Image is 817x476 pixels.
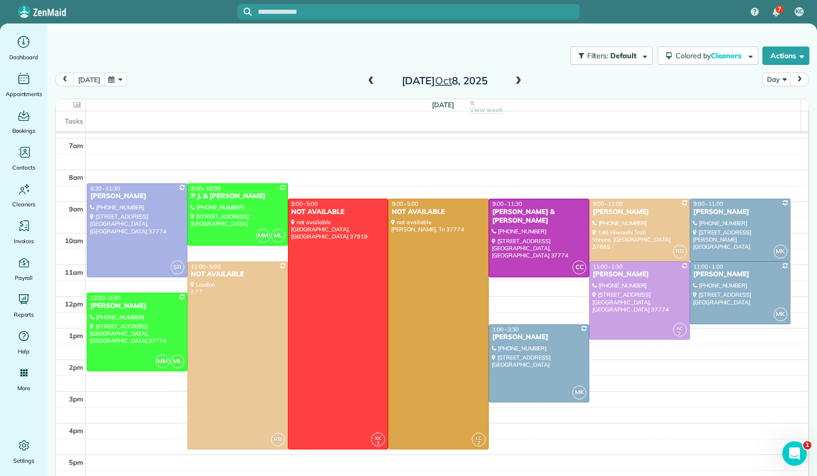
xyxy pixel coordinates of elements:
[587,51,609,60] span: Filters:
[796,8,803,16] span: KC
[492,208,586,225] div: [PERSON_NAME] & [PERSON_NAME]
[492,333,586,342] div: [PERSON_NAME]
[14,236,34,246] span: Invoices
[69,426,83,435] span: 4pm
[55,73,75,86] button: prev
[15,273,33,283] span: Payroll
[762,73,790,86] button: Day
[782,441,807,466] iframe: Intercom live chat
[69,331,83,340] span: 1pm
[790,73,809,86] button: next
[472,438,485,448] small: 2
[572,386,586,399] span: MK
[693,200,723,207] span: 9:00 - 11:00
[610,51,637,60] span: Default
[69,173,83,181] span: 8am
[372,438,385,448] small: 1
[6,89,42,99] span: Appointments
[191,263,221,270] span: 11:00 - 5:00
[69,395,83,403] span: 3pm
[4,181,43,209] a: Cleaners
[65,268,83,276] span: 11am
[190,192,285,201] div: P J. & [PERSON_NAME]
[69,363,83,371] span: 2pm
[90,185,120,192] span: 8:30 - 11:30
[271,229,285,243] span: ML
[778,5,781,13] span: 7
[4,70,43,99] a: Appointments
[572,260,586,274] span: CC
[256,229,270,243] span: MM
[4,254,43,283] a: Payroll
[12,162,35,173] span: Contacts
[171,354,184,368] span: ML
[65,300,83,308] span: 12pm
[244,8,252,16] svg: Focus search
[592,270,687,279] div: [PERSON_NAME]
[774,245,787,258] span: MK
[4,107,43,136] a: Bookings
[17,383,30,393] span: More
[12,126,36,136] span: Bookings
[271,433,285,446] span: RB
[593,263,622,270] span: 11:00 - 1:30
[765,1,787,23] div: 7 unread notifications
[391,208,486,217] div: NOT AVAILABLE
[435,74,452,87] span: Oct
[90,294,120,301] span: 12:00 - 2:30
[676,51,745,60] span: Colored by
[658,46,758,65] button: Colored byCleaners
[470,106,502,114] span: View week
[237,8,252,16] button: Focus search
[711,51,743,60] span: Cleaners
[381,75,509,86] h2: [DATE] 8, 2025
[4,291,43,320] a: Reports
[14,310,34,320] span: Reports
[693,270,787,279] div: [PERSON_NAME]
[74,73,104,86] button: [DATE]
[13,456,35,466] span: Settings
[570,46,653,65] button: Filters: Default
[69,458,83,466] span: 5pm
[4,328,43,356] a: Help
[69,141,83,150] span: 7am
[292,200,318,207] span: 9:00 - 5:00
[4,437,43,466] a: Settings
[693,208,787,217] div: [PERSON_NAME]
[677,325,683,331] span: AC
[375,435,381,441] span: KC
[774,307,787,321] span: MK
[69,205,83,213] span: 9am
[171,260,184,274] span: SR
[673,245,687,258] span: RB
[432,101,454,109] span: [DATE]
[90,192,184,201] div: [PERSON_NAME]
[492,200,522,207] span: 9:00 - 11:30
[803,441,811,449] span: 1
[592,208,687,217] div: [PERSON_NAME]
[9,52,38,62] span: Dashboard
[4,144,43,173] a: Contacts
[593,200,622,207] span: 9:00 - 11:00
[191,185,221,192] span: 8:30 - 10:30
[762,46,809,65] button: Actions
[18,346,30,356] span: Help
[4,34,43,62] a: Dashboard
[65,236,83,245] span: 10am
[565,46,653,65] a: Filters: Default
[392,200,418,207] span: 9:00 - 5:00
[4,218,43,246] a: Invoices
[291,208,386,217] div: NOT AVAILABLE
[190,270,285,279] div: NOT AVAILABLE
[693,263,723,270] span: 11:00 - 1:00
[65,117,83,125] span: Tasks
[492,326,519,333] span: 1:00 - 3:30
[476,435,482,441] span: LC
[12,199,35,209] span: Cleaners
[156,354,170,368] span: MM
[90,302,184,311] div: [PERSON_NAME]
[674,329,686,339] small: 2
